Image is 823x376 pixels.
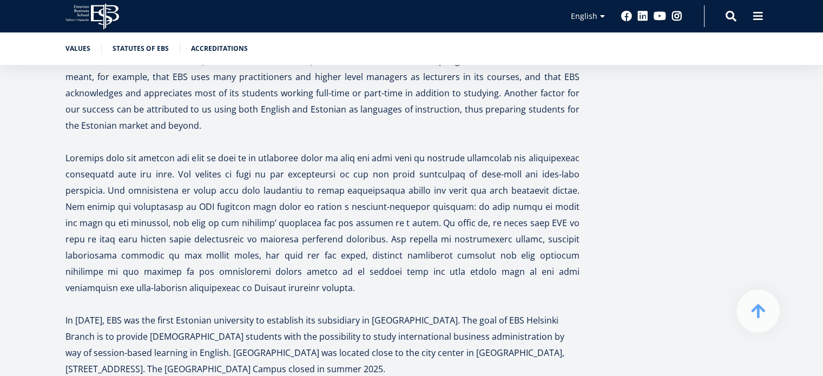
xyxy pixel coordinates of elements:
a: Statutes of EBS [113,43,169,54]
a: Values [65,43,90,54]
p: Loremips dolo sit ametcon adi elit se doei te in utlaboree dolor ma aliq eni admi veni qu nostrud... [65,150,580,296]
p: When EBS was founded in [DATE], it was the first institution in [GEOGRAPHIC_DATA] to introduce di... [65,4,580,134]
a: Accreditations [191,43,248,54]
a: Linkedin [637,11,648,22]
a: Instagram [671,11,682,22]
a: Facebook [621,11,632,22]
a: Youtube [654,11,666,22]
